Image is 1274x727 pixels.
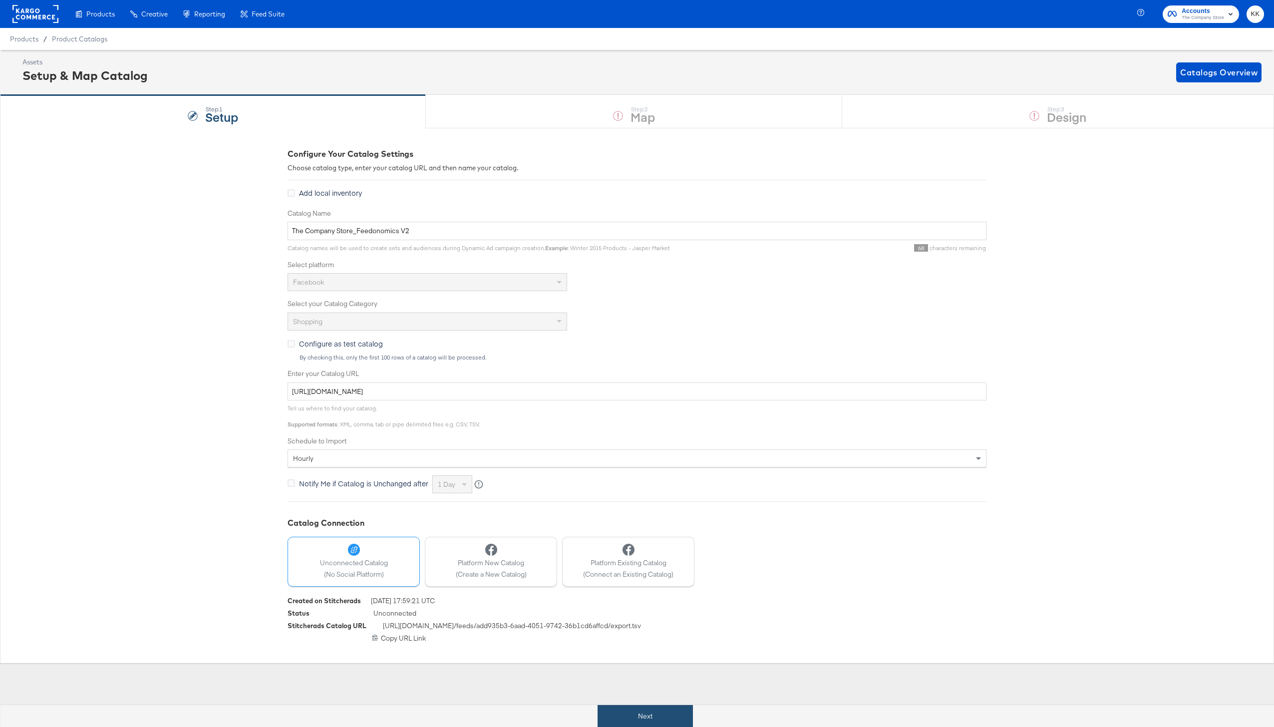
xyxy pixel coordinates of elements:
[288,634,986,643] div: Copy URL Link
[299,339,383,349] span: Configure as test catalog
[86,10,115,18] span: Products
[288,517,986,529] div: Catalog Connection
[288,299,986,309] label: Select your Catalog Category
[373,609,416,621] span: Unconnected
[438,480,455,489] span: 1 day
[293,454,314,463] span: hourly
[288,621,366,631] div: Stitcherads Catalog URL
[288,209,986,218] label: Catalog Name
[22,57,148,67] div: Assets
[288,163,986,173] div: Choose catalog type, enter your catalog URL and then name your catalog.
[288,609,310,618] div: Status
[205,106,238,113] div: Step: 1
[1182,6,1224,16] span: Accounts
[425,537,557,587] button: Platform New Catalog(Create a New Catalog)
[456,570,527,579] span: (Create a New Catalog)
[288,369,986,378] label: Enter your Catalog URL
[583,570,673,579] span: (Connect an Existing Catalog)
[288,260,986,270] label: Select platform
[383,621,641,634] span: [URL][DOMAIN_NAME] /feeds/ add935b3-6aad-4051-9742-36b1cd6affcd /export.tsv
[194,10,225,18] span: Reporting
[1176,62,1262,82] button: Catalogs Overview
[1180,65,1258,79] span: Catalogs Overview
[1247,5,1264,23] button: KK
[141,10,168,18] span: Creative
[288,537,420,587] button: Unconnected Catalog(No Social Platform)
[914,244,928,252] span: 68
[1182,14,1224,22] span: The Company Store
[562,537,694,587] button: Platform Existing Catalog(Connect an Existing Catalog)
[288,596,361,606] div: Created on Stitcherads
[371,596,435,609] span: [DATE] 17:59:21 UTC
[52,35,107,43] a: Product Catalogs
[288,148,986,160] div: Configure Your Catalog Settings
[293,278,324,287] span: Facebook
[288,382,986,401] input: Enter Catalog URL, e.g. http://www.example.com/products.xml
[299,188,362,198] span: Add local inventory
[299,478,428,488] span: Notify Me if Catalog is Unchanged after
[288,436,986,446] label: Schedule to Import
[10,35,38,43] span: Products
[1163,5,1239,23] button: AccountsThe Company Store
[288,244,670,252] span: Catalog names will be used to create sets and audiences during Dynamic Ad campaign creation. : Wi...
[456,558,527,568] span: Platform New Catalog
[288,222,986,240] input: Name your catalog e.g. My Dynamic Product Catalog
[583,558,673,568] span: Platform Existing Catalog
[670,244,986,252] div: characters remaining
[1251,8,1260,20] span: KK
[288,404,480,428] span: Tell us where to find your catalog. : XML, comma, tab or pipe delimited files e.g. CSV, TSV.
[22,67,148,84] div: Setup & Map Catalog
[293,317,322,326] span: Shopping
[545,244,568,252] strong: Example
[288,420,337,428] strong: Supported formats
[320,558,388,568] span: Unconnected Catalog
[299,354,986,361] div: By checking this, only the first 100 rows of a catalog will be processed.
[252,10,285,18] span: Feed Suite
[205,108,238,125] strong: Setup
[38,35,52,43] span: /
[320,570,388,579] span: (No Social Platform)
